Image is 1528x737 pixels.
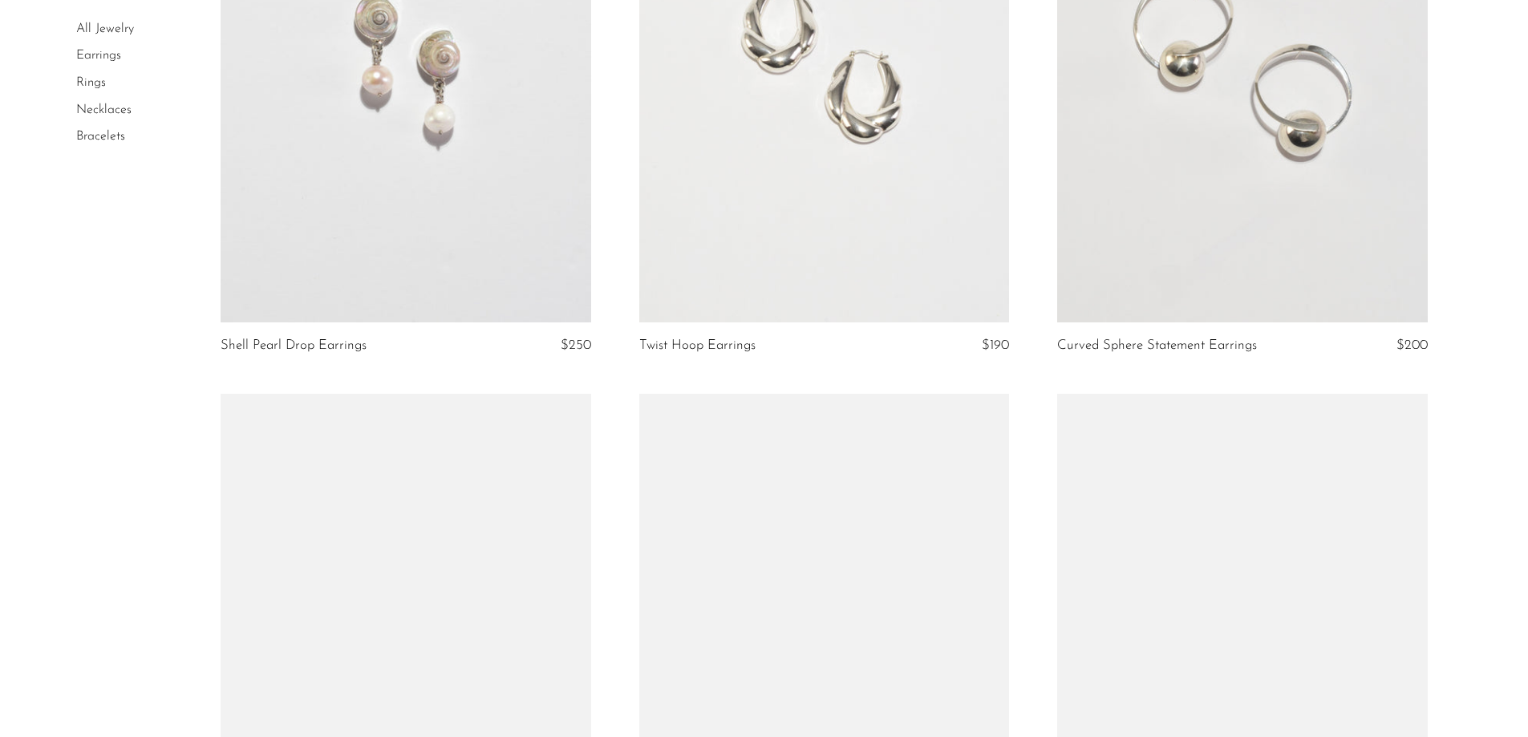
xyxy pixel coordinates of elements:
[76,76,106,89] a: Rings
[76,130,125,143] a: Bracelets
[76,22,134,35] a: All Jewelry
[221,338,367,353] a: Shell Pearl Drop Earrings
[1057,338,1257,353] a: Curved Sphere Statement Earrings
[561,338,591,352] span: $250
[1396,338,1428,352] span: $200
[982,338,1009,352] span: $190
[76,103,132,116] a: Necklaces
[639,338,756,353] a: Twist Hoop Earrings
[76,50,121,63] a: Earrings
